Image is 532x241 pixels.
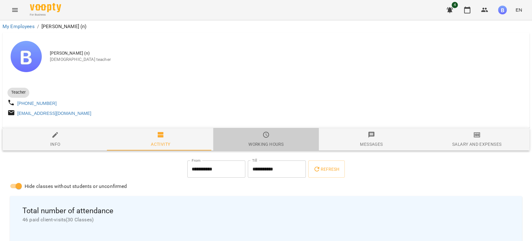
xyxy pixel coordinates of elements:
img: Михайлюк Владислав Віталійович (п) [11,41,42,72]
span: Hide classes without students or unconfirmed [25,183,127,190]
span: Teacher [7,90,29,95]
div: Messages [360,140,383,148]
a: My Employees [2,23,35,29]
a: [PHONE_NUMBER] [17,101,57,106]
nav: breadcrumb [2,23,530,30]
span: Refresh [313,165,339,173]
button: EN [513,4,525,16]
li: / [37,23,39,30]
div: Salary and Expenses [452,140,501,148]
button: Menu [7,2,22,17]
span: [PERSON_NAME] (п) [50,50,525,57]
span: 46 paid client-visits ( 30 Classes ) [22,216,510,224]
span: [DEMOGRAPHIC_DATA] teacher [50,57,525,63]
img: Voopty Logo [30,3,61,12]
span: Total number of attendance [22,206,510,216]
span: For Business [30,13,61,17]
img: 9c73f5ad7d785d62b5b327f8216d5fc4.jpg [498,6,507,14]
span: EN [515,7,522,13]
div: Working hours [248,140,284,148]
a: [EMAIL_ADDRESS][DOMAIN_NAME] [17,111,91,116]
p: [PERSON_NAME] (п) [41,23,87,30]
button: Refresh [308,160,344,178]
span: 4 [452,2,458,8]
div: Activity [151,140,170,148]
div: Info [50,140,60,148]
